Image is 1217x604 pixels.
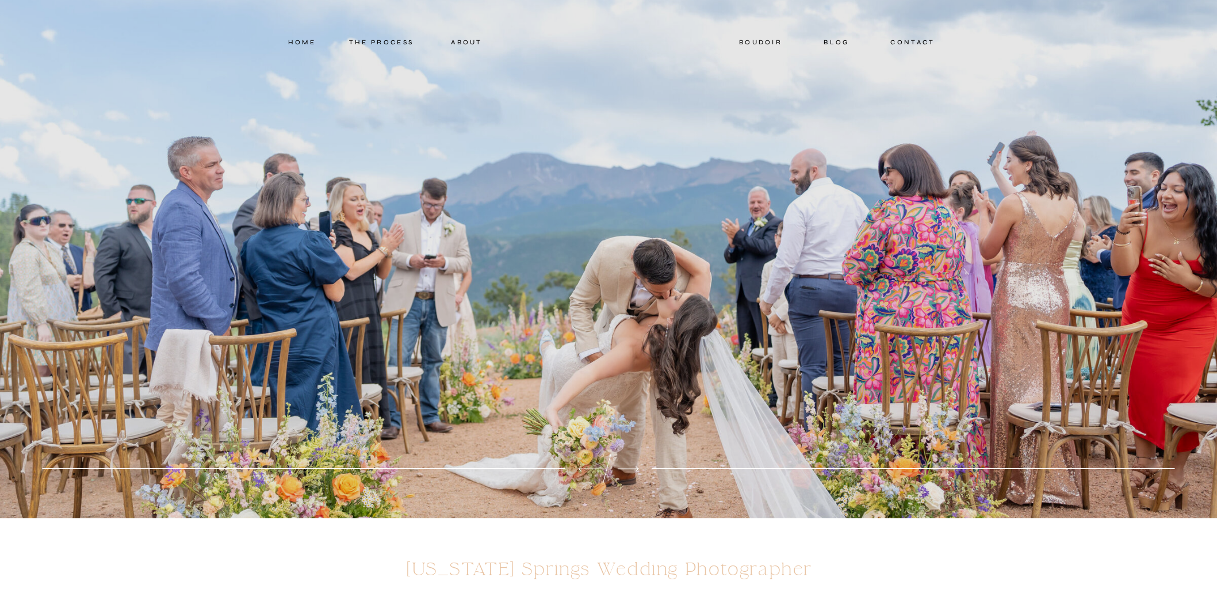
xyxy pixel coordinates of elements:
[737,37,784,47] a: boudoir
[886,37,940,47] a: contact
[812,37,862,47] a: blog
[347,37,416,47] a: THE PROCESS
[438,37,495,47] a: about
[277,37,327,47] a: home
[373,546,846,586] h1: [US_STATE] Springs Wedding Photographer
